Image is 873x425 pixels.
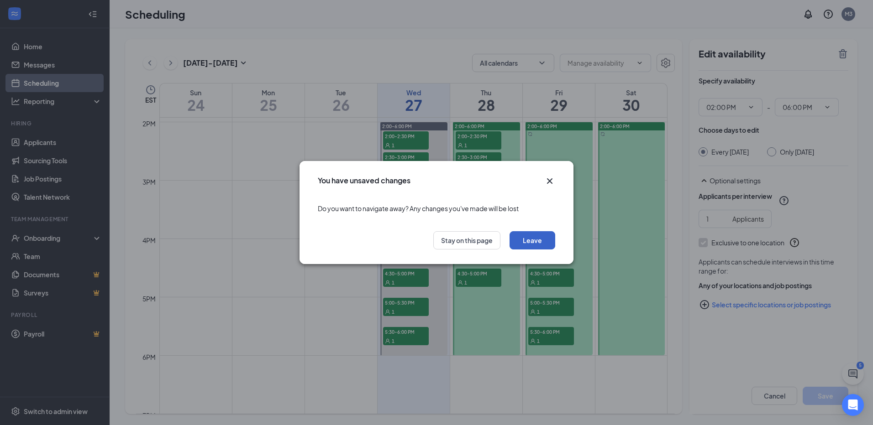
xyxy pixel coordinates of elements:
[433,231,500,249] button: Stay on this page
[544,176,555,187] button: Close
[544,176,555,187] svg: Cross
[510,231,555,249] button: Leave
[318,176,410,186] h3: You have unsaved changes
[318,195,555,222] div: Do you want to navigate away? Any changes you've made will be lost
[842,394,864,416] div: Open Intercom Messenger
